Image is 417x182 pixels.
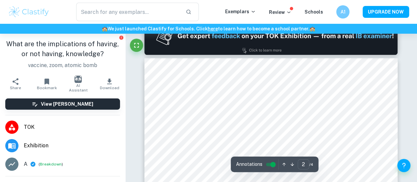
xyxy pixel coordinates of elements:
span: 🏫 [310,26,315,31]
span: Exhibition [24,142,120,150]
span: ( ) [39,161,63,167]
span: 🏫 [102,26,107,31]
p: Review [269,9,291,16]
button: Help and Feedback [397,159,410,172]
img: Clastify logo [8,5,50,18]
button: Fullscreen [130,39,143,52]
button: Breakdown [40,161,62,167]
span: Annotations [236,161,262,168]
button: View [PERSON_NAME] [5,98,120,110]
span: Share [10,86,21,90]
span: Download [100,86,119,90]
p: vaccine, zoom, atomic bomb [5,61,120,69]
button: Download [94,75,125,93]
span: / 4 [309,162,313,167]
button: Bookmark [31,75,63,93]
input: Search for any exemplars... [76,3,180,21]
h6: View [PERSON_NAME] [41,100,93,108]
button: Report issue [119,35,124,40]
span: TOK [24,123,120,131]
h6: We just launched Clastify for Schools. Click to learn how to become a school partner. [1,25,416,32]
p: Exemplars [225,8,256,15]
span: AI Assistant [67,83,90,92]
button: UPGRADE NOW [363,6,409,18]
a: Schools [305,9,323,15]
span: Bookmark [37,86,57,90]
a: here [208,26,218,31]
h1: What are the implications of having, or not having, knowledge? [5,39,120,59]
p: A [24,160,27,168]
h6: A1 [339,8,347,16]
button: AI Assistant [63,75,94,93]
button: A1 [336,5,349,18]
img: Ad [144,17,398,55]
img: AI Assistant [74,76,82,83]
